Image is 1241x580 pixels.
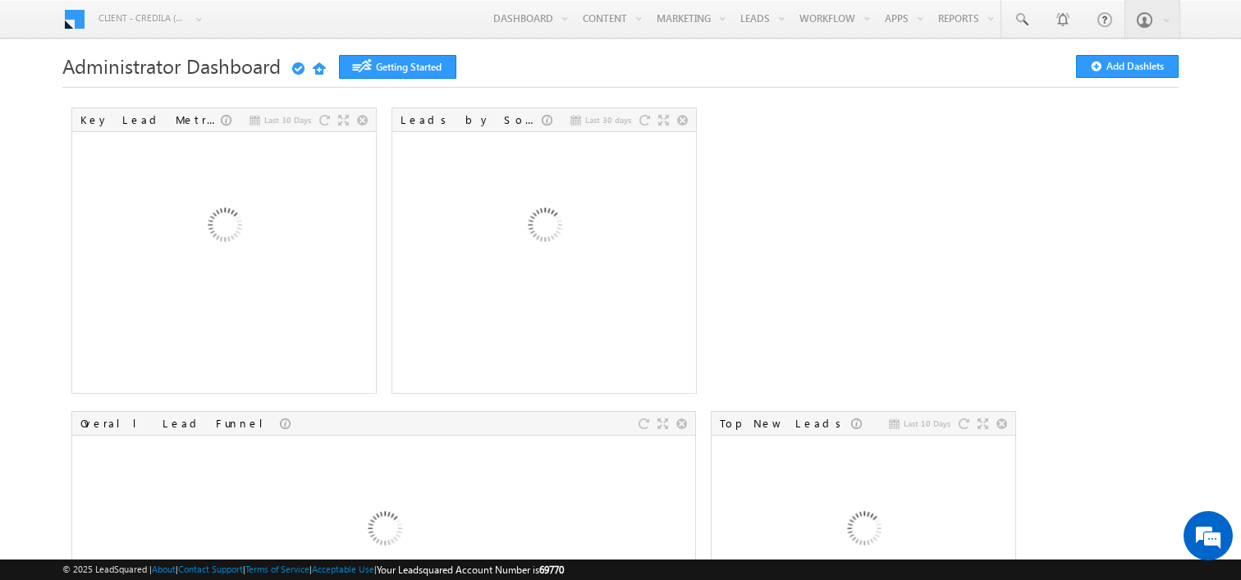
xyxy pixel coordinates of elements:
[401,112,542,127] div: Leads by Sources
[62,562,564,578] span: © 2025 LeadSquared | | | | |
[312,564,374,574] a: Acceptable Use
[585,112,631,127] span: Last 30 days
[720,416,851,431] div: Top New Leads
[80,112,221,127] div: Key Lead Metrics
[339,55,456,79] a: Getting Started
[245,564,309,574] a: Terms of Service
[98,10,185,26] span: Client - credila (69770)
[904,416,950,431] span: Last 10 Days
[1076,55,1179,78] button: Add Dashlets
[62,53,281,79] span: Administrator Dashboard
[178,564,243,574] a: Contact Support
[152,564,176,574] a: About
[80,416,280,431] div: Overall Lead Funnel
[539,564,564,576] span: 69770
[135,139,312,316] img: Loading...
[377,564,564,576] span: Your Leadsquared Account Number is
[456,139,632,316] img: Loading...
[264,112,311,127] span: Last 30 Days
